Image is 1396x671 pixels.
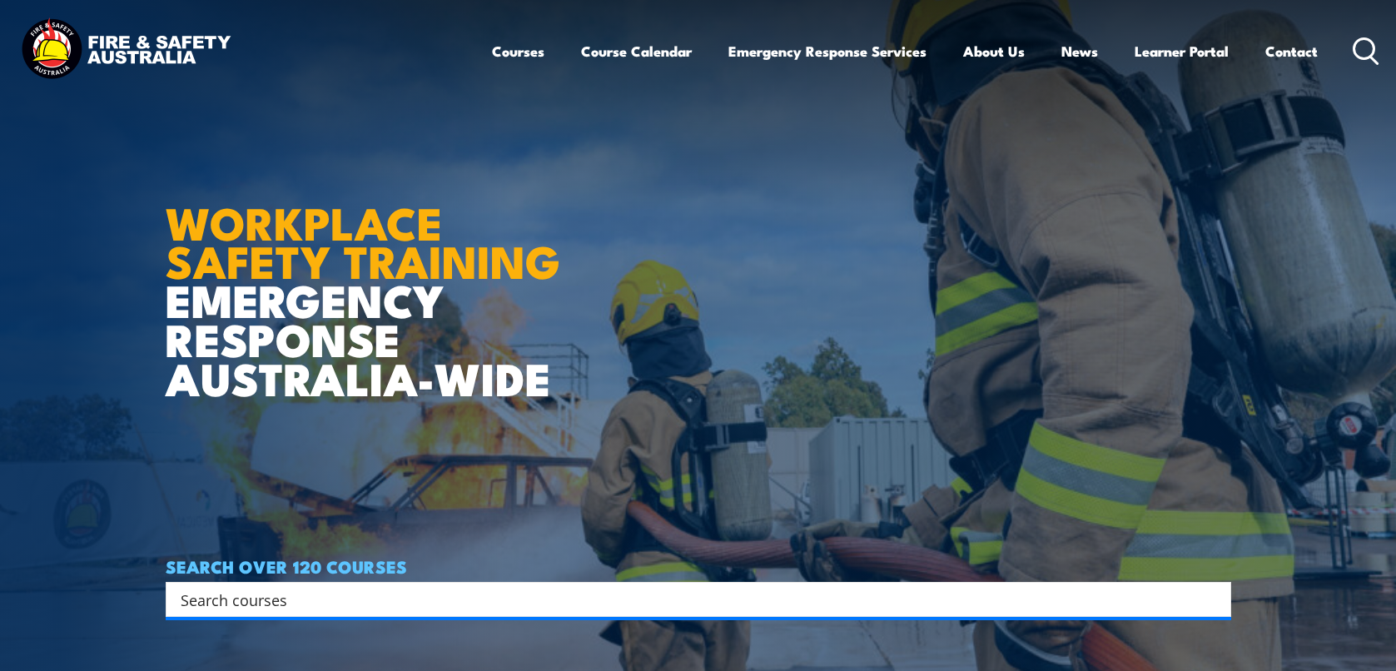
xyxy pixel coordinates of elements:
a: Emergency Response Services [728,29,927,73]
h4: SEARCH OVER 120 COURSES [166,557,1231,575]
a: Learner Portal [1135,29,1229,73]
strong: WORKPLACE SAFETY TRAINING [166,186,560,295]
input: Search input [181,587,1195,612]
h1: EMERGENCY RESPONSE AUSTRALIA-WIDE [166,161,573,397]
form: Search form [184,588,1198,611]
a: Course Calendar [581,29,692,73]
a: About Us [963,29,1025,73]
button: Search magnifier button [1202,588,1225,611]
a: Courses [492,29,544,73]
a: News [1061,29,1098,73]
a: Contact [1265,29,1318,73]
